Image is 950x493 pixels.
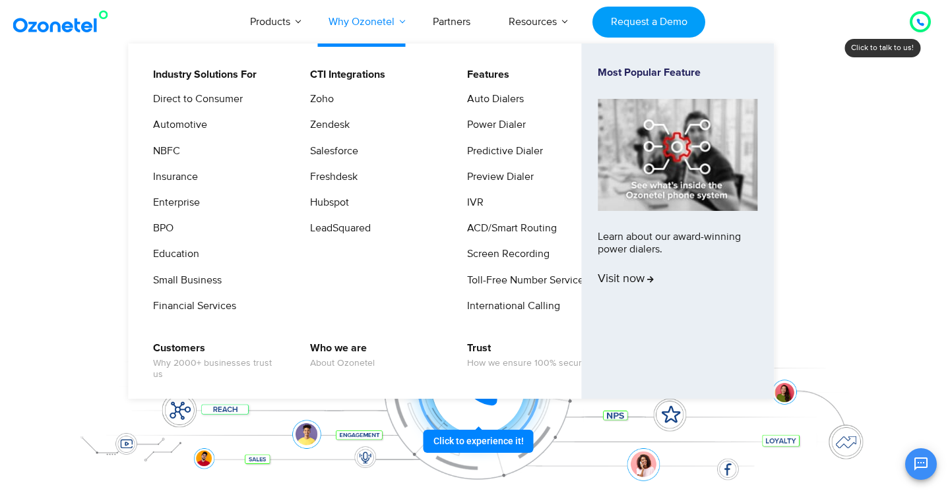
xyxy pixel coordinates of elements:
[459,91,526,107] a: Auto Dialers
[144,340,285,382] a: CustomersWhy 2000+ businesses trust us
[459,220,559,237] a: ACD/Smart Routing
[144,272,224,289] a: Small Business
[144,169,200,185] a: Insurance
[144,298,238,314] a: Financial Services
[144,117,209,133] a: Automotive
[301,143,360,159] a: Salesforce
[301,340,377,371] a: Who we areAbout Ozonetel
[459,143,545,159] a: Predictive Dialer
[459,117,528,133] a: Power Dialer
[592,7,705,38] a: Request a Demo
[598,272,654,287] span: Visit now
[459,298,562,314] a: International Calling
[63,182,887,196] div: Turn every conversation into a growth engine for your enterprise.
[598,99,757,210] img: phone-system-min.jpg
[63,84,887,126] div: Orchestrate Intelligent
[459,169,536,185] a: Preview Dialer
[301,220,373,237] a: LeadSquared
[459,272,590,289] a: Toll-Free Number Services
[459,67,511,83] a: Features
[63,118,887,181] div: Customer Experiences
[301,67,387,83] a: CTI Integrations
[459,340,593,371] a: TrustHow we ensure 100% security
[144,91,245,107] a: Direct to Consumer
[905,448,937,480] button: Open chat
[459,246,552,262] a: Screen Recording
[301,169,360,185] a: Freshdesk
[153,358,283,380] span: Why 2000+ businesses trust us
[301,91,336,107] a: Zoho
[598,67,757,376] a: Most Popular FeatureLearn about our award-winning power dialers.Visit now
[301,117,352,133] a: Zendesk
[467,358,591,369] span: How we ensure 100% security
[144,194,202,211] a: Enterprise
[459,194,486,211] a: IVR
[301,194,351,211] a: Hubspot
[310,358,375,369] span: About Ozonetel
[144,143,182,159] a: NBFC
[144,246,201,262] a: Education
[144,220,175,237] a: BPO
[144,67,259,83] a: Industry Solutions For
